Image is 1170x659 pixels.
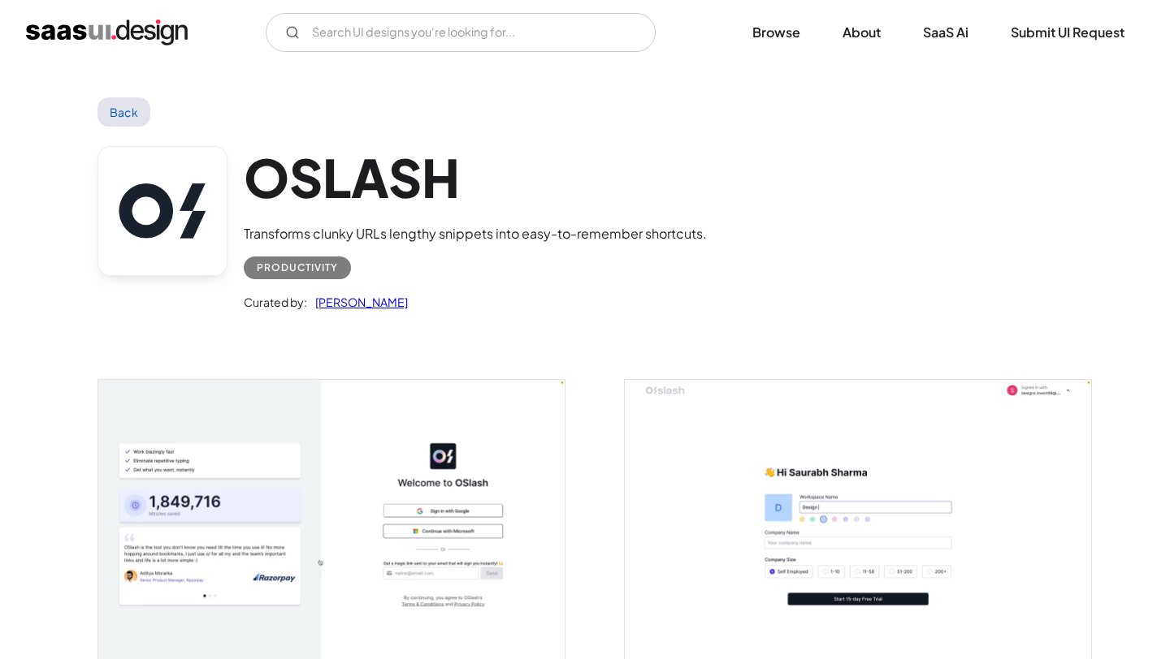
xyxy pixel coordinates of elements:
[823,15,900,50] a: About
[97,97,150,127] a: Back
[26,19,188,45] a: home
[244,292,307,312] div: Curated by:
[903,15,988,50] a: SaaS Ai
[257,258,338,278] div: Productivity
[733,15,820,50] a: Browse
[244,224,707,243] div: Transforms clunky URLs lengthy snippets into easy-to-remember shortcuts.
[266,13,656,52] input: Search UI designs you're looking for...
[991,15,1144,50] a: Submit UI Request
[244,146,707,209] h1: OSLASH
[266,13,656,52] form: Email Form
[307,292,408,312] a: [PERSON_NAME]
